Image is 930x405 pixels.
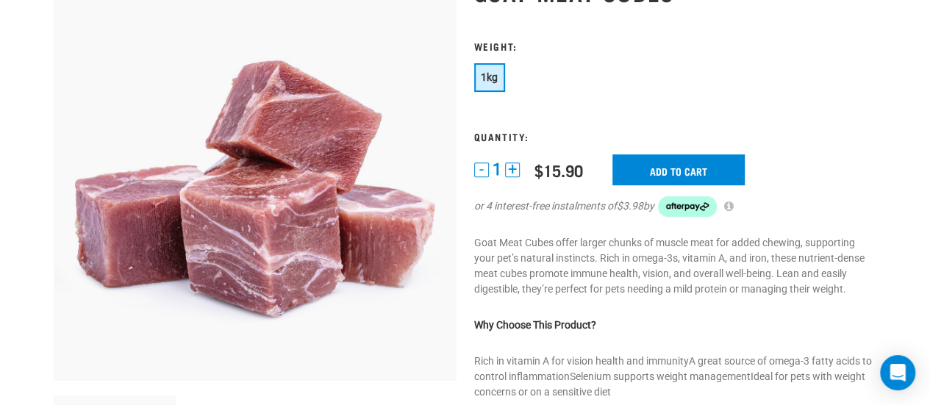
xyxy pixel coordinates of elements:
[880,355,915,390] div: Open Intercom Messenger
[534,161,583,179] div: $15.90
[658,196,717,217] img: Afterpay
[474,235,877,297] p: Goat Meat Cubes offer larger chunks of muscle meat for added chewing, supporting your pet’s natur...
[474,131,877,142] h3: Quantity:
[612,154,745,185] input: Add to cart
[474,319,596,331] strong: Why Choose This Product?
[505,162,520,177] button: +
[474,63,505,92] button: 1kg
[474,40,877,51] h3: Weight:
[474,196,877,217] div: or 4 interest-free instalments of by
[493,162,501,177] span: 1
[617,198,643,214] span: $3.98
[474,162,489,177] button: -
[474,354,877,400] p: Rich in vitamin A for vision health and immunityA great source of omega-3 fatty acids to control ...
[481,71,498,83] span: 1kg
